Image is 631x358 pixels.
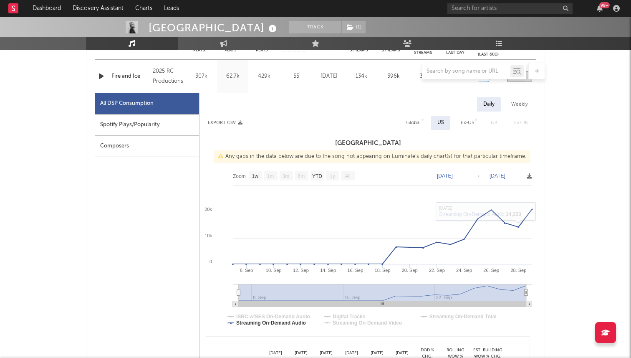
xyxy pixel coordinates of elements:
div: Weekly [505,97,534,112]
text: → [475,173,480,179]
div: [DATE] [389,350,415,356]
text: 20k [204,207,212,212]
text: 22. Sep [429,268,445,273]
text: All [345,173,350,179]
div: All DSP Consumption [95,93,199,114]
input: Search by song name or URL [422,68,510,75]
text: 10k [204,233,212,238]
text: 10. Sep [266,268,282,273]
text: 16. Sep [347,268,363,273]
div: [DATE] [339,350,364,356]
input: Search for artists [447,3,573,14]
text: 6m [298,173,305,179]
button: 99+ [597,5,603,12]
span: ( 1 ) [341,21,366,33]
text: 14. Sep [320,268,336,273]
text: Zoom [233,173,246,179]
div: Any gaps in the data below are due to the song not appearing on Luminate's daily chart(s) for tha... [214,150,530,163]
text: YTD [312,173,322,179]
text: 1m [267,173,274,179]
div: US [437,118,444,128]
text: [DATE] [490,173,505,179]
text: ISRC w/SES On-Demand Audio [236,314,310,320]
button: Export CSV [208,120,242,125]
button: Track [289,21,341,33]
text: 18. Sep [375,268,391,273]
div: Composers [95,136,199,157]
button: (1) [342,21,366,33]
div: 99 + [599,2,610,8]
div: [GEOGRAPHIC_DATA] [149,21,279,35]
text: 1y [330,173,335,179]
div: [DATE] [288,350,314,356]
text: 3m [283,173,290,179]
text: 26. Sep [483,268,499,273]
div: All DSP Consumption [100,99,154,109]
div: Global [406,118,421,128]
text: 1w [252,173,259,179]
text: 28. Sep [510,268,526,273]
div: [DATE] [263,350,288,356]
div: Daily [477,97,501,112]
h3: [GEOGRAPHIC_DATA] [199,138,536,148]
text: Digital Tracks [333,314,365,320]
text: Streaming On-Demand Total [429,314,497,320]
text: 24. Sep [456,268,472,273]
text: Streaming On-Demand Video [333,320,402,326]
div: Ex-US [461,118,474,128]
text: 20. Sep [402,268,418,273]
text: 0 [209,259,212,264]
text: [DATE] [437,173,453,179]
div: [DATE] [314,350,339,356]
text: Streaming On-Demand Audio [236,320,306,326]
div: Spotify Plays/Popularity [95,114,199,136]
text: 8. Sep [240,268,253,273]
div: [DATE] [364,350,390,356]
text: 12. Sep [293,268,309,273]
